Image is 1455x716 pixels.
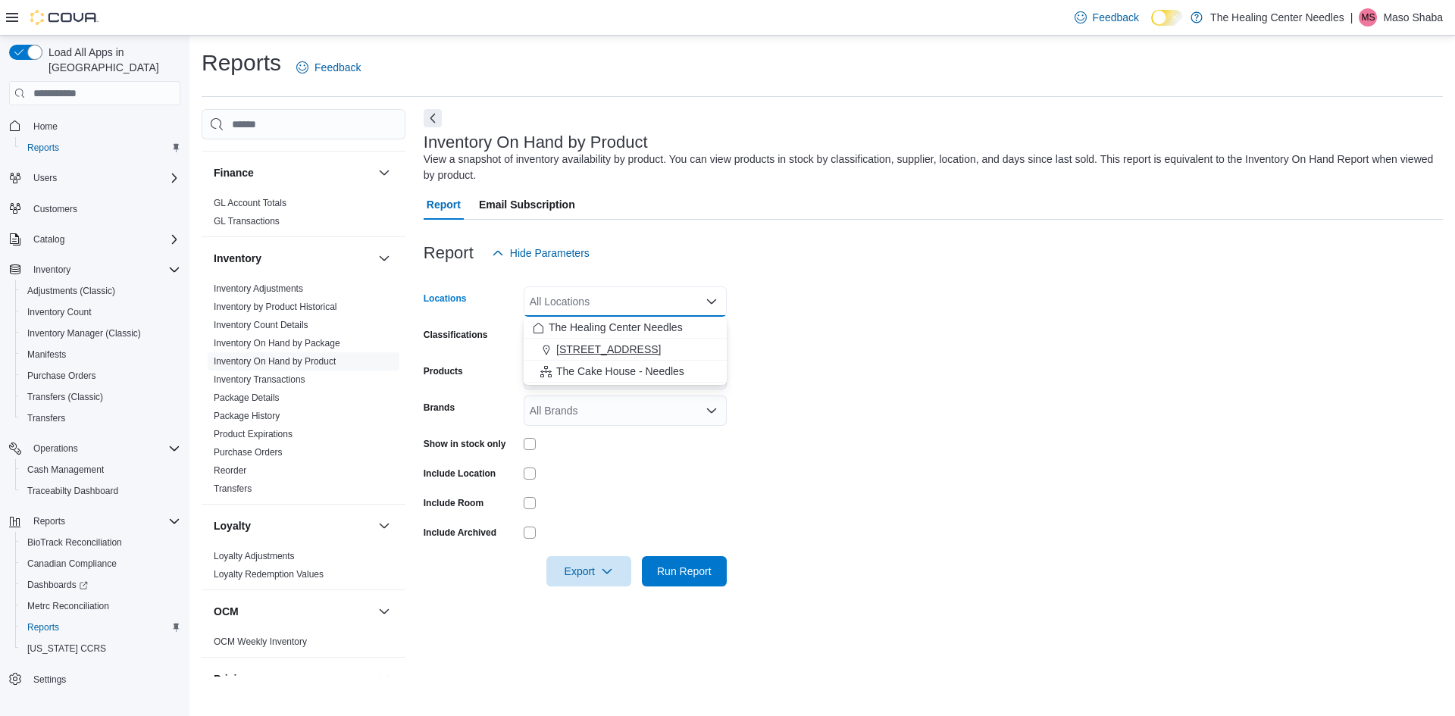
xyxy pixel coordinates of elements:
[510,245,590,261] span: Hide Parameters
[202,48,281,78] h1: Reports
[15,137,186,158] button: Reports
[21,345,180,364] span: Manifests
[549,320,683,335] span: The Healing Center Needles
[3,511,186,532] button: Reports
[1350,8,1353,27] p: |
[21,597,115,615] a: Metrc Reconciliation
[21,367,102,385] a: Purchase Orders
[21,555,123,573] a: Canadian Compliance
[424,467,496,480] label: Include Location
[15,408,186,429] button: Transfers
[21,576,94,594] a: Dashboards
[33,515,65,527] span: Reports
[202,280,405,504] div: Inventory
[15,386,186,408] button: Transfers (Classic)
[214,568,324,580] span: Loyalty Redemption Values
[424,133,648,152] h3: Inventory On Hand by Product
[21,303,98,321] a: Inventory Count
[21,324,180,342] span: Inventory Manager (Classic)
[27,306,92,318] span: Inventory Count
[27,261,180,279] span: Inventory
[27,349,66,361] span: Manifests
[21,282,180,300] span: Adjustments (Classic)
[214,464,246,477] span: Reorder
[27,230,180,249] span: Catalog
[214,429,293,439] a: Product Expirations
[214,356,336,367] a: Inventory On Hand by Product
[214,319,308,331] span: Inventory Count Details
[21,618,65,636] a: Reports
[524,317,727,339] button: The Healing Center Needles
[21,597,180,615] span: Metrc Reconciliation
[524,317,727,383] div: Choose from the following options
[15,574,186,596] a: Dashboards
[15,323,186,344] button: Inventory Manager (Classic)
[427,189,461,220] span: Report
[1151,10,1183,26] input: Dark Mode
[27,261,77,279] button: Inventory
[214,428,293,440] span: Product Expirations
[214,251,372,266] button: Inventory
[214,392,280,404] span: Package Details
[424,244,474,262] h3: Report
[27,200,83,218] a: Customers
[706,295,718,308] button: Close list of options
[42,45,180,75] span: Load All Apps in [GEOGRAPHIC_DATA]
[21,461,180,479] span: Cash Management
[21,388,180,406] span: Transfers (Classic)
[214,374,305,386] span: Inventory Transactions
[424,402,455,414] label: Brands
[214,251,261,266] h3: Inventory
[546,556,631,586] button: Export
[27,116,180,135] span: Home
[214,338,340,349] a: Inventory On Hand by Package
[15,553,186,574] button: Canadian Compliance
[214,165,372,180] button: Finance
[214,215,280,227] span: GL Transactions
[15,302,186,323] button: Inventory Count
[21,639,180,658] span: Washington CCRS
[375,164,393,182] button: Finance
[27,579,88,591] span: Dashboards
[30,10,99,25] img: Cova
[15,532,186,553] button: BioTrack Reconciliation
[15,280,186,302] button: Adjustments (Classic)
[15,344,186,365] button: Manifests
[21,303,180,321] span: Inventory Count
[15,459,186,480] button: Cash Management
[21,555,180,573] span: Canadian Compliance
[524,339,727,361] button: [STREET_ADDRESS]
[27,169,63,187] button: Users
[27,327,141,339] span: Inventory Manager (Classic)
[555,556,622,586] span: Export
[3,668,186,690] button: Settings
[556,342,661,357] span: [STREET_ADDRESS]
[375,249,393,267] button: Inventory
[21,367,180,385] span: Purchase Orders
[424,497,483,509] label: Include Room
[375,602,393,621] button: OCM
[1093,10,1139,25] span: Feedback
[3,114,186,136] button: Home
[314,60,361,75] span: Feedback
[375,670,393,688] button: Pricing
[214,550,295,562] span: Loyalty Adjustments
[214,518,372,533] button: Loyalty
[657,564,712,579] span: Run Report
[21,461,110,479] a: Cash Management
[27,370,96,382] span: Purchase Orders
[27,671,72,689] a: Settings
[21,533,180,552] span: BioTrack Reconciliation
[27,391,103,403] span: Transfers (Classic)
[15,638,186,659] button: [US_STATE] CCRS
[27,512,180,530] span: Reports
[27,169,180,187] span: Users
[27,142,59,154] span: Reports
[21,324,147,342] a: Inventory Manager (Classic)
[3,198,186,220] button: Customers
[33,172,57,184] span: Users
[27,485,118,497] span: Traceabilty Dashboard
[21,282,121,300] a: Adjustments (Classic)
[214,671,249,686] h3: Pricing
[214,604,372,619] button: OCM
